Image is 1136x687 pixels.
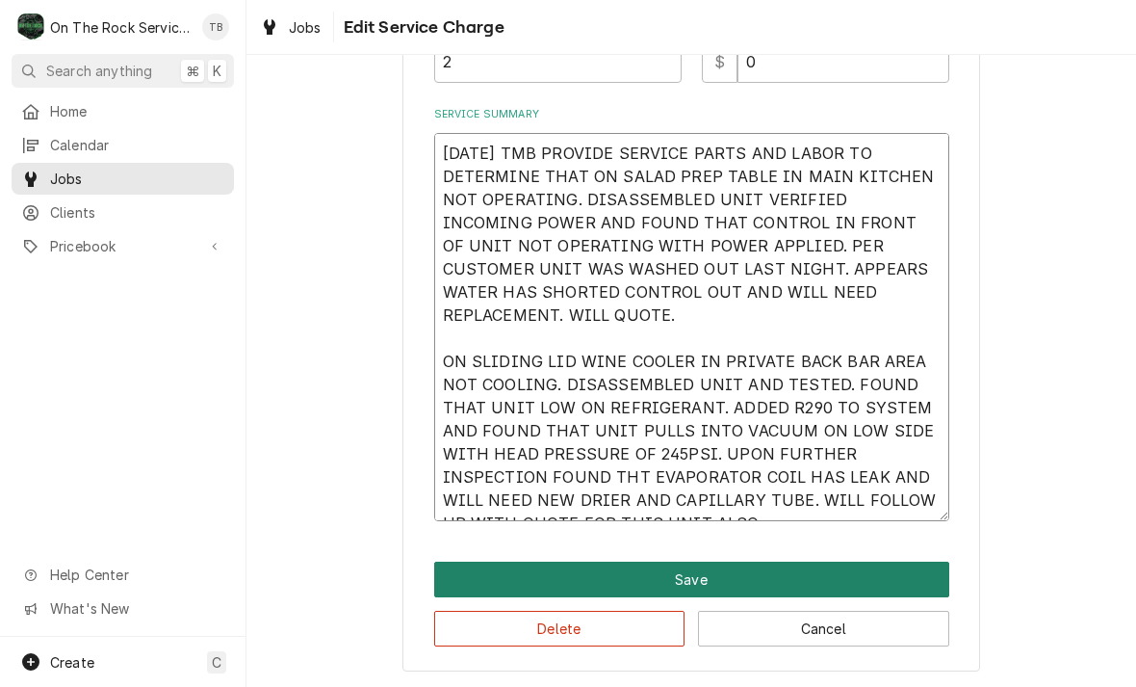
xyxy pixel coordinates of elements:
span: Home [50,101,224,121]
label: Service Summary [434,107,949,122]
div: $ [702,40,737,83]
a: Go to What's New [12,593,234,624]
a: Go to Pricebook [12,230,234,262]
div: Button Group [434,562,949,647]
span: K [213,61,221,81]
div: TB [202,13,229,40]
span: Create [50,654,94,671]
div: O [17,13,44,40]
a: Clients [12,197,234,228]
a: Jobs [12,163,234,195]
span: Jobs [289,17,322,38]
a: Jobs [252,12,329,43]
span: Calendar [50,135,224,155]
span: Search anything [46,61,152,81]
div: On The Rock Services's Avatar [17,13,44,40]
a: Go to Help Center [12,559,234,591]
span: Help Center [50,565,222,585]
div: Todd Brady's Avatar [202,13,229,40]
span: Edit Service Charge [338,14,504,40]
textarea: [DATE] TMB PROVIDE SERVICE PARTS AND LABOR TO DETERMINE THAT ON SALAD PREP TABLE IN MAIN KITCHEN ... [434,133,949,521]
button: Search anything⌘K [12,54,234,88]
span: C [212,652,221,673]
span: What's New [50,598,222,619]
button: Delete [434,611,685,647]
div: On The Rock Services [50,17,192,38]
a: Calendar [12,129,234,161]
a: Home [12,95,234,127]
div: Service Summary [434,107,949,521]
span: ⌘ [186,61,199,81]
span: Jobs [50,169,224,189]
button: Save [434,562,949,597]
span: Pricebook [50,236,195,256]
span: Clients [50,202,224,223]
div: Button Group Row [434,597,949,647]
button: Cancel [698,611,949,647]
div: Button Group Row [434,562,949,597]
